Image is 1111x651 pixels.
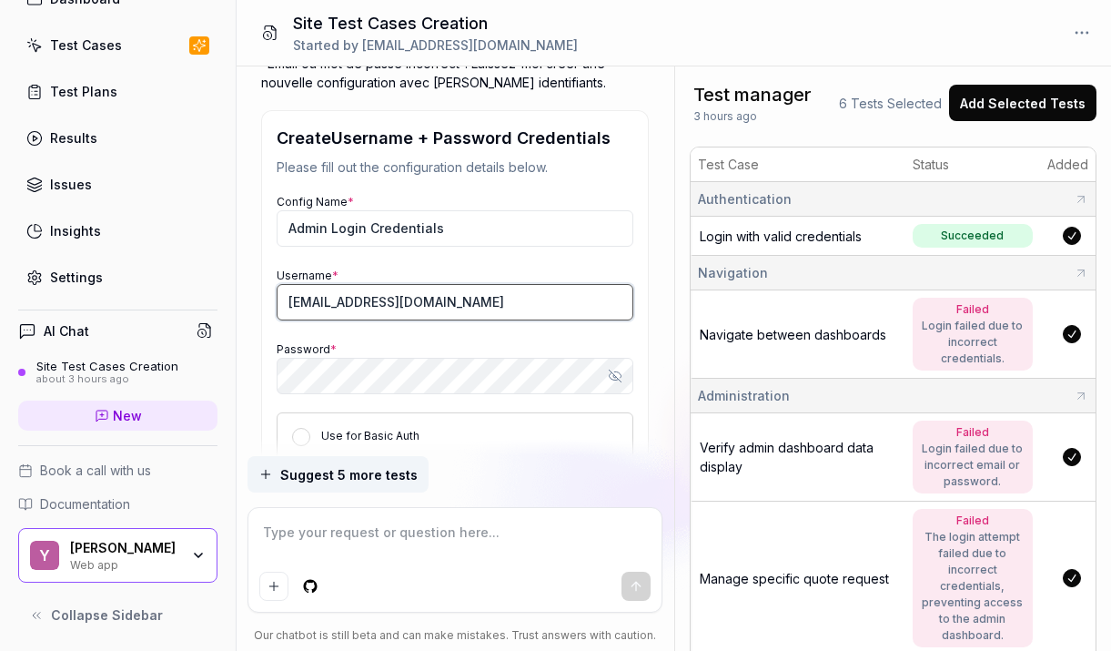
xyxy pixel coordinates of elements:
[247,627,662,644] div: Our chatbot is still beta and can make mistakes. Trust answers with caution.
[321,429,419,442] label: Use for Basic Auth
[50,128,97,147] div: Results
[949,85,1096,121] button: Add Selected Tests
[700,440,874,474] a: Verify admin dashboard data display
[18,597,217,634] button: Collapse Sidebar
[700,327,886,342] a: Navigate between dashboards
[18,120,217,156] a: Results
[18,359,217,386] a: Site Test Cases Creationabout 3 hours ago
[362,37,578,53] span: [EMAIL_ADDRESS][DOMAIN_NAME]
[51,605,163,625] span: Collapse Sidebar
[1040,147,1096,182] th: Added
[698,386,790,405] span: Administration
[18,528,217,583] button: Y[PERSON_NAME]Web app
[700,571,889,586] a: Manage specific quote request
[693,108,757,125] span: 3 hours ago
[700,229,862,244] a: Login with valid credentials
[698,263,768,282] span: Navigation
[70,556,179,571] div: Web app
[259,572,288,601] button: Add attachment
[40,461,151,480] span: Book a call with us
[698,189,792,209] span: Authentication
[18,494,217,514] a: Documentation
[50,221,101,240] div: Insights
[277,210,633,247] input: My Config
[18,259,217,295] a: Settings
[18,213,217,249] a: Insights
[277,342,337,356] label: Password
[50,175,92,194] div: Issues
[40,494,130,514] span: Documentation
[18,401,217,431] a: New
[922,318,1024,367] div: Login failed due to incorrect credentials.
[280,465,418,484] span: Suggest 5 more tests
[293,36,578,55] div: Started by
[839,94,942,113] span: 6 Tests Selected
[691,147,905,182] th: Test Case
[277,126,633,150] h3: Create Username + Password Credentials
[277,158,633,177] p: Please fill out the configuration details below.
[941,228,1004,244] div: Succeeded
[922,424,1024,441] div: Failed
[293,11,578,36] h1: Site Test Cases Creation
[922,441,1024,490] div: Login failed due to incorrect email or password.
[18,167,217,202] a: Issues
[36,373,178,386] div: about 3 hours ago
[30,541,59,570] span: Y
[70,540,179,556] div: Yvan D
[922,513,1024,529] div: Failed
[922,301,1024,318] div: Failed
[44,321,89,341] h4: AI Chat
[922,529,1024,644] div: The login attempt failed due to incorrect credentials, preventing access to the admin dashboard.
[247,456,429,493] button: Suggest 5 more tests
[18,74,217,109] a: Test Plans
[18,461,217,480] a: Book a call with us
[693,81,812,108] span: Test manager
[905,147,1040,182] th: Status
[50,82,117,101] div: Test Plans
[277,269,338,282] label: Username
[277,195,354,209] label: Config Name
[18,27,217,63] a: Test Cases
[113,406,142,425] span: New
[50,268,103,287] div: Settings
[36,359,178,373] div: Site Test Cases Creation
[50,36,122,55] div: Test Cases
